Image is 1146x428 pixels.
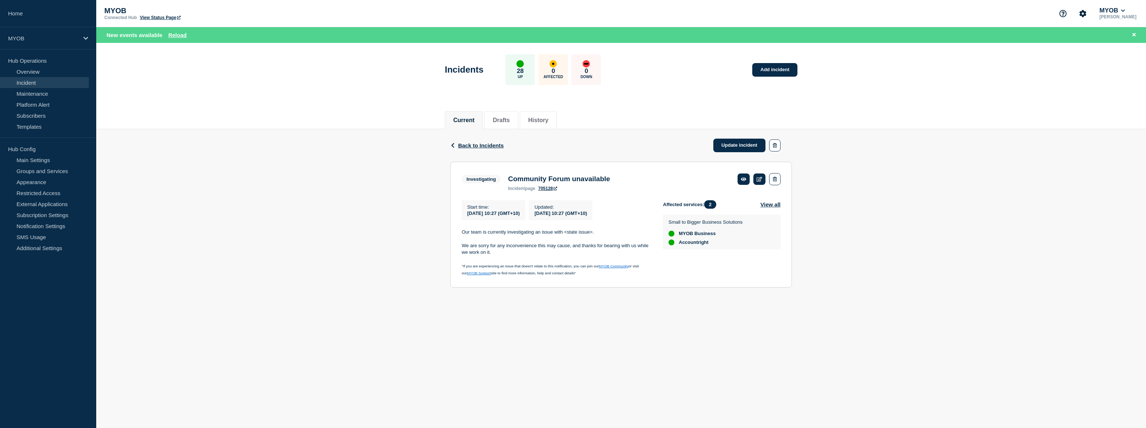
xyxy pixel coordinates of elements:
[1075,6,1091,21] button: Account settings
[549,60,557,67] div: affected
[704,200,716,209] span: 2
[168,32,187,38] button: Reload
[752,63,797,77] a: Add incident
[104,15,137,20] p: Connected Hub
[534,210,587,216] div: [DATE] 10:27 (GMT+10)
[453,117,475,124] button: Current
[713,139,765,152] a: Update incident
[493,117,510,124] button: Drafts
[104,7,251,15] p: MYOB
[462,264,599,268] span: "If you are experiencing an issue that doesn't relate to this notification, you can join our
[508,175,610,183] h3: Community Forum unavailable
[552,67,555,75] p: 0
[516,60,524,67] div: up
[544,75,563,79] p: Affected
[467,271,491,275] a: MYOB Support
[467,211,520,216] span: [DATE] 10:27 (GMT+10)
[491,271,576,275] span: site to find more information, help and contact details"
[107,32,162,38] span: New events available
[668,219,743,225] p: Small to Bigger Business Solutions
[450,142,504,149] button: Back to Incidents
[518,75,523,79] p: Up
[462,242,651,256] p: We are sorry for any inconvenience this may cause, and thanks for bearing with us while we work o...
[140,15,181,20] a: View Status Page
[462,264,640,275] span: or visit our
[585,67,588,75] p: 0
[445,65,483,75] h1: Incidents
[1055,6,1071,21] button: Support
[462,229,651,235] p: Our team is currently investigating an issue with <state issue>.
[679,239,709,245] span: Accountright
[663,200,720,209] span: Affected services:
[508,186,535,191] p: page
[462,175,501,183] span: Investigating
[668,231,674,237] div: up
[581,75,592,79] p: Down
[534,204,587,210] p: Updated :
[458,142,504,149] span: Back to Incidents
[599,264,628,268] a: MYOB Community
[528,117,548,124] button: History
[1098,7,1127,14] button: MYOB
[8,35,79,41] p: MYOB
[1098,14,1138,19] p: [PERSON_NAME]
[583,60,590,67] div: down
[760,200,781,209] button: View all
[517,67,524,75] p: 28
[508,186,525,191] span: incident
[668,239,674,245] div: up
[467,204,520,210] p: Start time :
[538,186,557,191] a: 705128
[679,231,716,237] span: MYOB Business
